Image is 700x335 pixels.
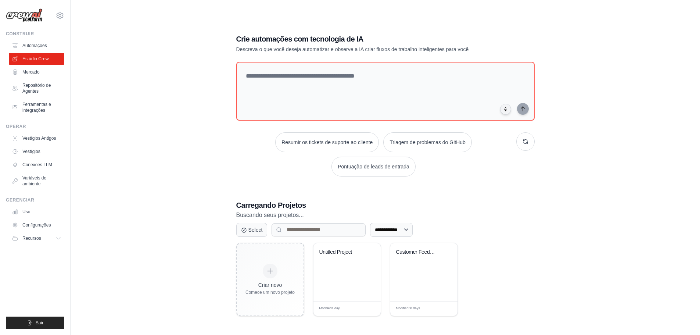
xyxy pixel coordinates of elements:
[36,320,43,325] font: Sair
[22,209,30,214] font: Uso
[9,172,64,190] a: Variáveis ​​de ambiente
[236,212,304,218] font: Buscando seus projetos...
[22,43,47,48] font: Automações
[9,232,64,244] button: Recursos
[275,132,379,152] button: Resumir os tickets de suporte ao cliente
[383,132,471,152] button: Triagem de problemas do GitHub
[6,197,34,203] font: Gerenciar
[396,249,441,256] div: Customer Feedback Analysis & Product Insights
[236,223,268,237] button: Select
[22,83,51,94] font: Repositório de Agentes
[22,222,51,228] font: Configurações
[6,124,26,129] font: Operar
[22,236,41,241] font: Recursos
[9,79,64,97] a: Repositório de Agentes
[390,139,465,145] font: Triagem de problemas do GitHub
[22,175,46,186] font: Variáveis ​​de ambiente
[236,46,469,52] font: Descreva o que você deseja automatizar e observe a IA criar fluxos de trabalho inteligentes para ...
[9,40,64,51] a: Automações
[22,56,49,61] font: Estúdio Crew
[258,282,282,288] font: Criar novo
[9,99,64,116] a: Ferramentas e integrações
[9,132,64,144] a: Vestígios Antigos
[236,35,363,43] font: Crie automações com tecnologia de IA
[9,206,64,218] a: Uso
[236,201,306,209] font: Carregando Projetos
[396,306,420,311] span: Modified 30 days
[440,306,446,311] span: Edit
[9,159,64,171] a: Conexões LLM
[22,136,56,141] font: Vestígios Antigos
[9,219,64,231] a: Configurações
[6,31,34,36] font: Construir
[281,139,373,145] font: Resumir os tickets de suporte ao cliente
[500,104,511,115] button: Clique para falar sobre sua ideia de automação
[9,146,64,157] a: Vestígios
[6,8,43,23] img: Logotipo
[319,249,364,256] div: Untitled Project
[516,132,535,151] button: Receba novas sugestões
[22,70,40,75] font: Mercado
[22,149,40,154] font: Vestígios
[22,162,52,167] font: Conexões LLM
[9,53,64,65] a: Estúdio Crew
[245,290,295,295] font: Comece um novo projeto
[6,317,64,329] button: Sair
[363,306,369,311] span: Edit
[331,157,416,177] button: Pontuação de leads de entrada
[9,66,64,78] a: Mercado
[338,164,409,170] font: Pontuação de leads de entrada
[319,306,340,311] span: Modified 1 day
[22,102,51,113] font: Ferramentas e integrações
